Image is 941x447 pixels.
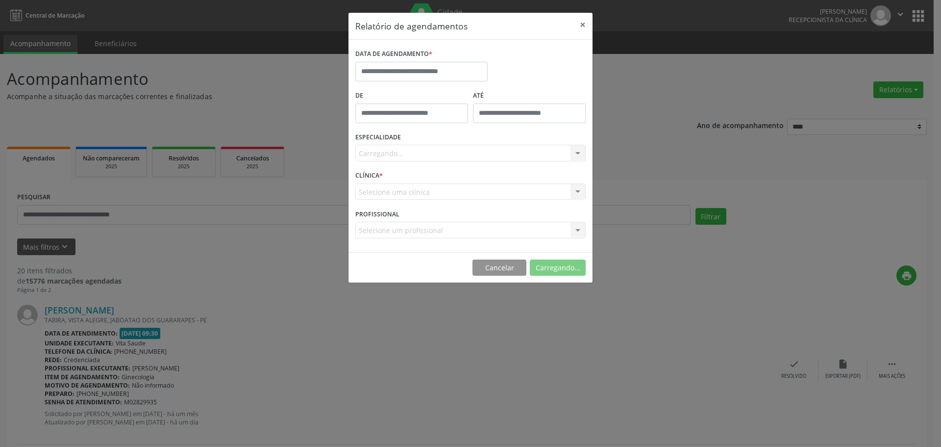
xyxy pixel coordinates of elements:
[573,13,593,37] button: Close
[530,260,586,276] button: Carregando...
[355,88,468,104] label: De
[355,130,401,145] label: ESPECIALIDADE
[473,88,586,104] label: ATÉ
[355,168,383,184] label: CLÍNICA
[472,260,526,276] button: Cancelar
[355,47,432,62] label: DATA DE AGENDAMENTO
[355,20,468,32] h5: Relatório de agendamentos
[355,207,399,222] label: PROFISSIONAL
